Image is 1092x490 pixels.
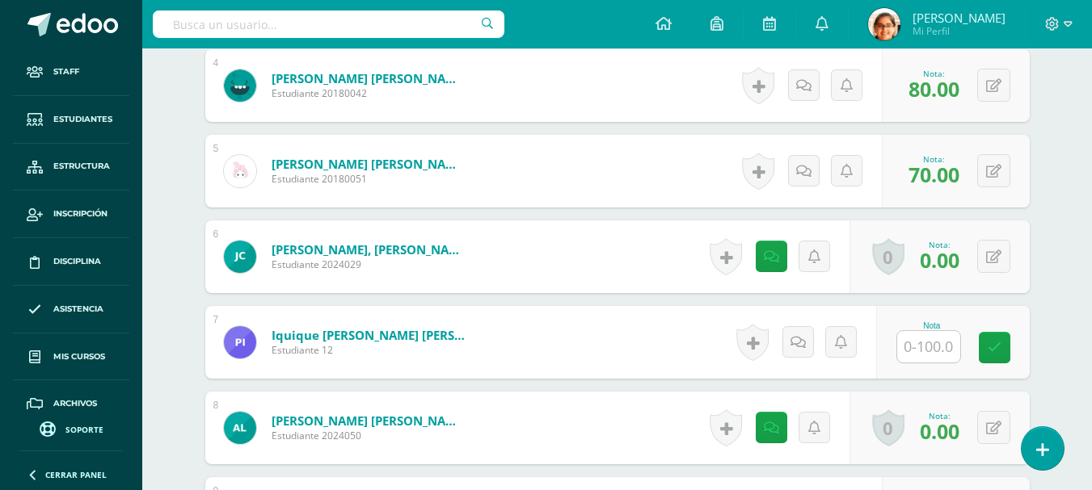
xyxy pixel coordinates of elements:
a: Estructura [13,144,129,191]
img: 753e34da222244256740f67a8d9e4428.png [224,412,256,444]
span: 0.00 [920,417,959,445]
span: Estudiante 20180042 [272,86,466,100]
div: Nota [896,321,968,330]
a: Mis cursos [13,333,129,381]
a: 0 [872,238,904,275]
div: Nota: [909,68,959,79]
div: Nota: [909,153,959,165]
a: [PERSON_NAME], [PERSON_NAME] [272,241,466,258]
div: Nota: [920,239,959,250]
span: Mis cursos [53,350,105,363]
a: Soporte [19,417,123,439]
span: Estudiantes [53,113,112,126]
a: [PERSON_NAME] [PERSON_NAME] [272,156,466,172]
div: Nota: [920,410,959,421]
span: 0.00 [920,246,959,274]
span: Estudiante 2024050 [272,429,466,442]
a: Iquique [PERSON_NAME] [PERSON_NAME] [272,327,466,343]
input: Busca un usuario... [153,10,504,38]
a: Disciplina [13,238,129,286]
span: Disciplina [53,255,101,268]
span: Mi Perfil [913,24,1006,38]
a: [PERSON_NAME] [PERSON_NAME] [272,70,466,86]
a: [PERSON_NAME] [PERSON_NAME] [272,413,466,429]
span: Staff [53,65,79,78]
a: Staff [13,48,129,96]
a: Inscripción [13,191,129,238]
img: fd73df31d65f0d3d4cd1ed82c06237cc.png [224,155,256,187]
span: Estudiante 12 [272,343,466,357]
span: 80.00 [909,75,959,103]
img: 1c21ca45a9899d64e4c585b3e02cc75d.png [224,69,256,102]
a: Estudiantes [13,96,129,144]
img: 83dcd1ae463a5068b4a108754592b4a9.png [868,8,900,40]
a: Asistencia [13,286,129,333]
span: Estudiante 20180051 [272,172,466,186]
span: 70.00 [909,161,959,188]
img: c3bb5800c7d6ee2552531009e20e2ead.png [224,241,256,273]
span: Estudiante 2024029 [272,258,466,271]
a: Archivos [13,380,129,428]
img: 34c024cd673641ed789563b5c4db78d8.png [224,326,256,358]
input: 0-100.0 [897,331,960,362]
span: Inscripción [53,207,108,220]
span: Cerrar panel [45,469,107,480]
span: [PERSON_NAME] [913,10,1006,26]
a: 0 [872,409,904,446]
span: Asistencia [53,303,103,316]
span: Estructura [53,160,110,173]
span: Soporte [65,424,103,435]
span: Archivos [53,397,97,410]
